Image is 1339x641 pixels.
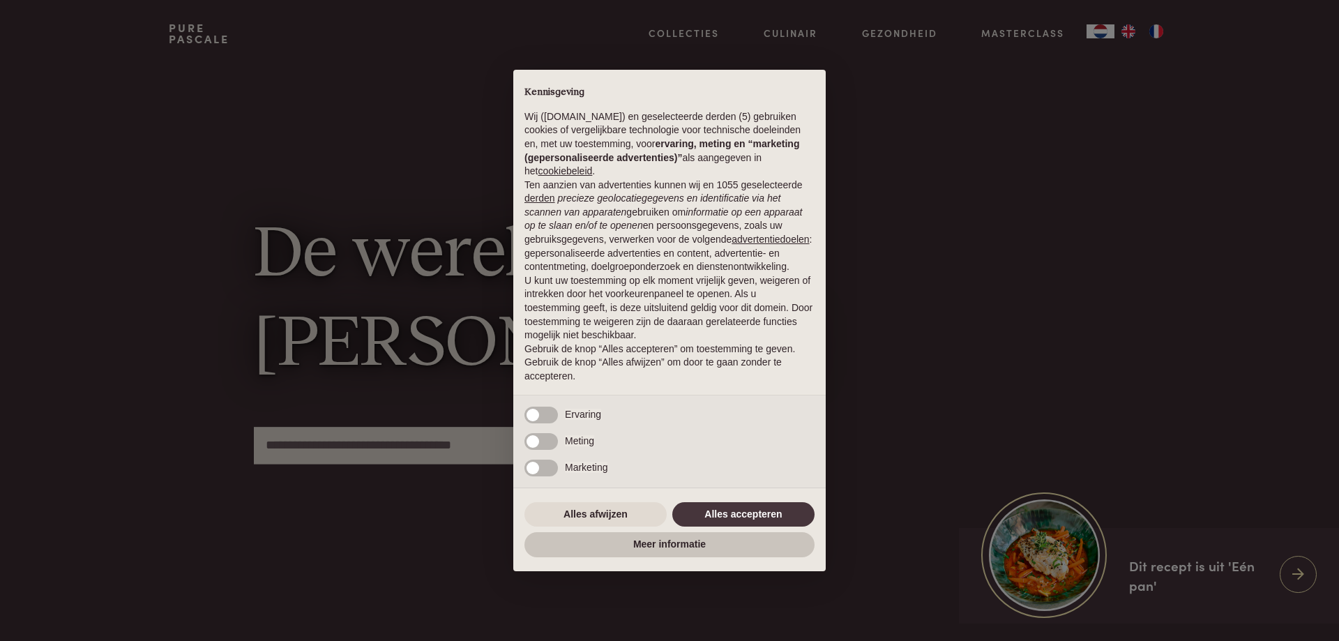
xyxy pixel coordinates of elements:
[565,435,594,446] span: Meting
[524,110,815,179] p: Wij ([DOMAIN_NAME]) en geselecteerde derden (5) gebruiken cookies of vergelijkbare technologie vo...
[524,274,815,342] p: U kunt uw toestemming op elk moment vrijelijk geven, weigeren of intrekken door het voorkeurenpan...
[524,192,555,206] button: derden
[524,179,815,274] p: Ten aanzien van advertenties kunnen wij en 1055 geselecteerde gebruiken om en persoonsgegevens, z...
[524,532,815,557] button: Meer informatie
[672,502,815,527] button: Alles accepteren
[524,342,815,384] p: Gebruik de knop “Alles accepteren” om toestemming te geven. Gebruik de knop “Alles afwijzen” om d...
[524,138,799,163] strong: ervaring, meting en “marketing (gepersonaliseerde advertenties)”
[565,409,601,420] span: Ervaring
[538,165,592,176] a: cookiebeleid
[565,462,607,473] span: Marketing
[524,86,815,99] h2: Kennisgeving
[524,206,803,232] em: informatie op een apparaat op te slaan en/of te openen
[524,502,667,527] button: Alles afwijzen
[732,233,809,247] button: advertentiedoelen
[524,193,780,218] em: precieze geolocatiegegevens en identificatie via het scannen van apparaten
